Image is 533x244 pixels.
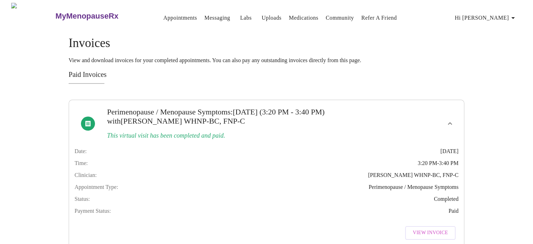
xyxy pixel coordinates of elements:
span: View Invoice [413,229,448,237]
button: show more [442,115,458,132]
span: with [PERSON_NAME] WHNP-BC, FNP-C [107,117,245,125]
span: [DATE] [440,148,459,154]
span: Appointment Type: [75,184,118,190]
button: View Invoice [405,226,456,240]
h3: This virtual visit has been completed and paid. [107,132,388,139]
a: Refer a Friend [361,13,397,23]
span: Hi [PERSON_NAME] [455,13,517,23]
button: Appointments [160,11,200,25]
span: Status: [75,196,90,202]
a: Uploads [262,13,282,23]
button: Messaging [201,11,233,25]
span: Payment Status: [75,208,111,214]
span: Perimenopause / Menopause Symptoms [369,184,458,190]
a: Appointments [163,13,197,23]
span: [PERSON_NAME] WHNP-BC, FNP-C [368,172,458,178]
h3: : [DATE] (3:20 PM - 3:40 PM) [107,107,388,126]
button: Uploads [259,11,285,25]
span: Perimenopause / Menopause Symptoms [107,107,231,116]
span: Paid [449,208,458,214]
button: Medications [286,11,321,25]
h4: Invoices [69,36,465,50]
h3: MyMenopauseRx [55,12,118,21]
a: Messaging [204,13,230,23]
p: View and download invoices for your completed appointments. You can also pay any outstanding invo... [69,57,465,64]
span: Clinician: [75,172,97,178]
span: Date: [75,148,87,154]
button: Refer a Friend [358,11,400,25]
span: 3:20 PM - 3:40 PM [418,160,458,166]
a: Medications [289,13,318,23]
span: Time: [75,160,88,166]
h3: Paid Invoices [69,71,465,79]
a: Labs [240,13,252,23]
img: MyMenopauseRx Logo [11,3,55,29]
button: Hi [PERSON_NAME] [452,11,520,25]
span: Completed [434,196,458,202]
button: Community [323,11,357,25]
a: MyMenopauseRx [55,4,146,28]
button: Labs [235,11,257,25]
a: Community [326,13,354,23]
